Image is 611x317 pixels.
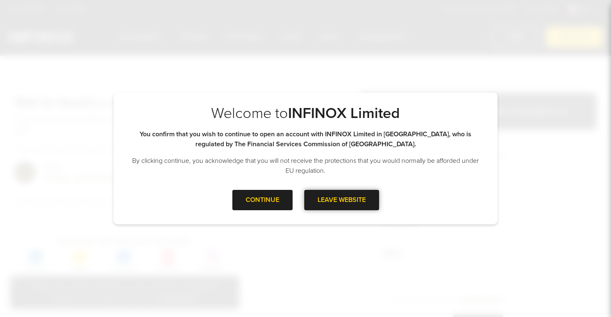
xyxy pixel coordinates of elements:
[288,104,400,122] strong: INFINOX Limited
[140,130,471,148] strong: You confirm that you wish to continue to open an account with INFINOX Limited in [GEOGRAPHIC_DATA...
[130,104,481,123] p: Welcome to
[304,190,379,210] div: LEAVE WEBSITE
[130,156,481,176] p: By clicking continue, you acknowledge that you will not receive the protections that you would no...
[232,190,293,210] div: CONTINUE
